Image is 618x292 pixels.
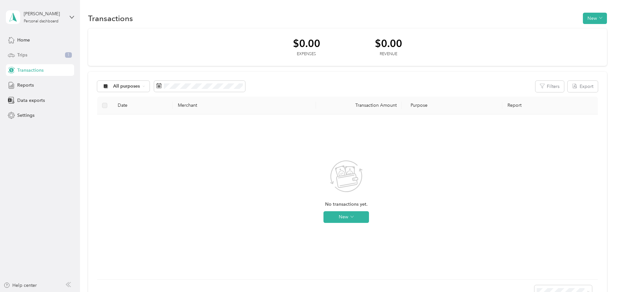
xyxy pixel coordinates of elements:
[375,38,402,49] div: $0.00
[4,282,37,289] button: Help center
[112,97,173,115] th: Date
[24,19,59,23] div: Personal dashboard
[17,67,44,74] span: Transactions
[17,112,34,119] span: Settings
[407,103,427,108] span: Purpose
[173,97,316,115] th: Merchant
[323,211,369,223] button: New
[17,82,34,89] span: Reports
[316,97,402,115] th: Transaction Amount
[502,97,598,115] th: Report
[17,37,30,43] span: Home
[17,52,27,58] span: Trips
[293,51,320,57] div: Expenses
[325,201,368,208] span: No transactions yet.
[293,38,320,49] div: $0.00
[582,256,618,292] iframe: Everlance-gr Chat Button Frame
[113,84,140,89] span: All purposes
[375,51,402,57] div: Revenue
[17,97,45,104] span: Data exports
[568,81,598,92] button: Export
[583,13,607,24] button: New
[65,52,72,58] span: 1
[535,81,564,92] button: Filters
[88,15,133,22] h1: Transactions
[24,10,64,17] div: [PERSON_NAME]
